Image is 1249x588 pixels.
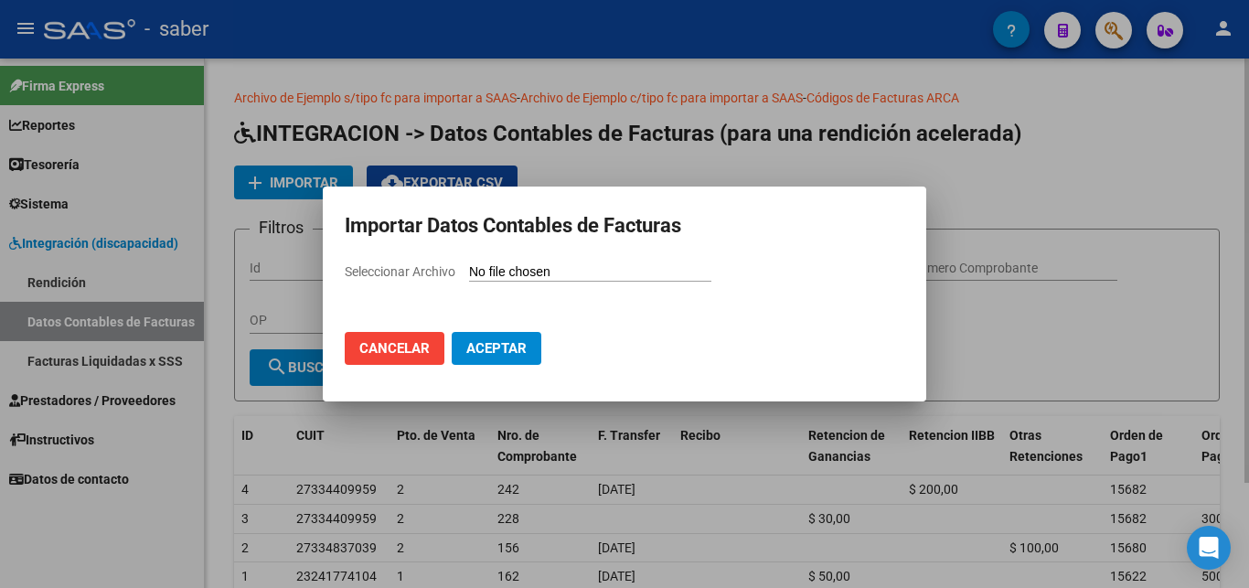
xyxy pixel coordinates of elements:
[452,332,541,365] button: Aceptar
[345,208,904,243] h2: Importar Datos Contables de Facturas
[466,340,527,357] span: Aceptar
[1187,526,1231,570] div: Open Intercom Messenger
[345,264,455,279] span: Seleccionar Archivo
[359,340,430,357] span: Cancelar
[345,332,444,365] button: Cancelar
